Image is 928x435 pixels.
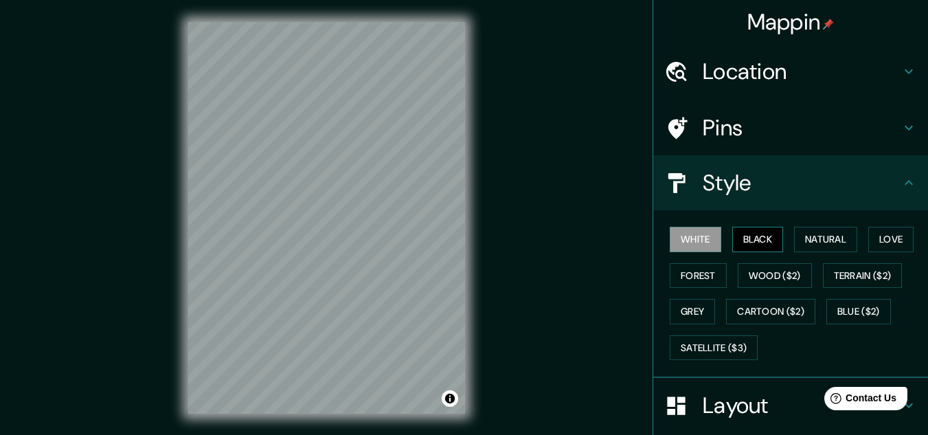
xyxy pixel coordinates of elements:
button: Wood ($2) [738,263,812,289]
button: White [670,227,721,252]
h4: Location [703,58,901,85]
img: pin-icon.png [823,19,834,30]
h4: Mappin [747,8,835,36]
div: Style [653,155,928,210]
button: Blue ($2) [826,299,891,324]
button: Natural [794,227,857,252]
button: Toggle attribution [442,390,458,407]
iframe: Help widget launcher [806,381,913,420]
div: Location [653,44,928,99]
button: Cartoon ($2) [726,299,815,324]
h4: Layout [703,392,901,419]
button: Satellite ($3) [670,335,758,361]
h4: Pins [703,114,901,142]
button: Black [732,227,784,252]
div: Pins [653,100,928,155]
button: Love [868,227,914,252]
canvas: Map [188,22,465,414]
button: Grey [670,299,715,324]
button: Terrain ($2) [823,263,903,289]
button: Forest [670,263,727,289]
div: Layout [653,378,928,433]
h4: Style [703,169,901,197]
